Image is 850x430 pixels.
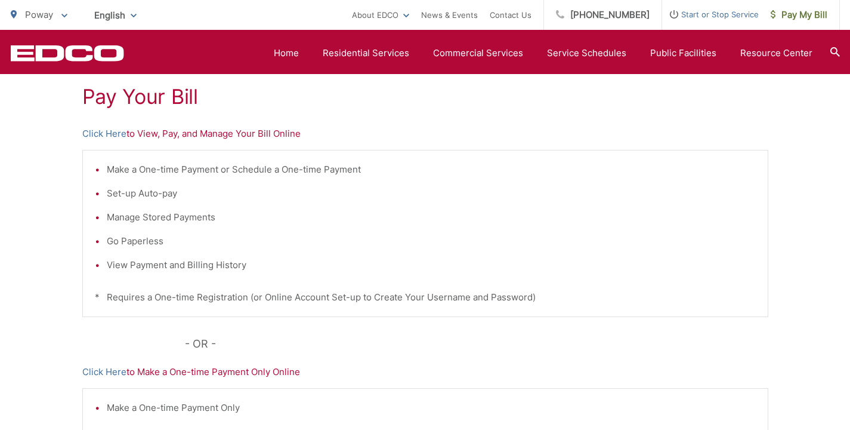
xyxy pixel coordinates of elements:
a: Click Here [82,127,126,141]
a: News & Events [421,8,478,22]
p: to View, Pay, and Manage Your Bill Online [82,127,768,141]
a: EDCD logo. Return to the homepage. [11,45,124,62]
span: Pay My Bill [771,8,827,22]
li: Go Paperless [107,234,756,248]
a: Residential Services [323,46,409,60]
a: About EDCO [352,8,409,22]
a: Click Here [82,365,126,379]
a: Contact Us [490,8,531,22]
span: Poway [25,9,53,20]
li: Make a One-time Payment Only [107,401,756,415]
h1: Pay Your Bill [82,85,768,109]
p: * Requires a One-time Registration (or Online Account Set-up to Create Your Username and Password) [95,290,756,305]
p: - OR - [185,335,768,353]
span: English [85,5,146,26]
li: Manage Stored Payments [107,210,756,225]
a: Service Schedules [547,46,626,60]
a: Resource Center [740,46,812,60]
li: Make a One-time Payment or Schedule a One-time Payment [107,162,756,177]
a: Commercial Services [433,46,523,60]
p: to Make a One-time Payment Only Online [82,365,768,379]
a: Home [274,46,299,60]
li: View Payment and Billing History [107,258,756,272]
a: Public Facilities [650,46,716,60]
li: Set-up Auto-pay [107,186,756,201]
